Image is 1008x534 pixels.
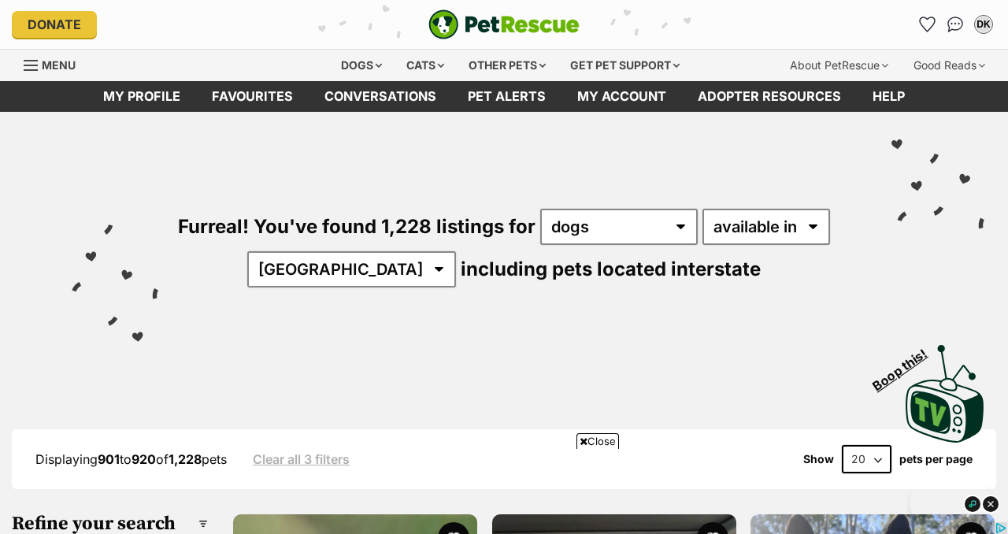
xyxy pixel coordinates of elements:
strong: 901 [98,451,120,467]
span: Boop this! [870,336,943,393]
img: chat-41dd97257d64d25036548639549fe6c8038ab92f7586957e7f3b1b290dea8141.svg [947,17,964,32]
a: Donate [12,11,97,38]
span: Displaying to of pets [35,451,227,467]
a: Adopter resources [682,81,857,112]
a: Help [857,81,921,112]
img: PetRescue TV logo [906,345,984,443]
span: including pets located interstate [461,258,761,280]
button: My account [971,12,996,37]
div: DK [976,17,991,32]
a: My profile [87,81,196,112]
strong: 920 [132,451,156,467]
img: logo-e224e6f780fb5917bec1dbf3a21bbac754714ae5b6737aabdf751b685950b380.svg [428,9,580,39]
span: Furreal! You've found 1,228 listings for [178,215,535,238]
div: Dogs [330,50,393,81]
span: Close [576,433,619,449]
img: close_dark.svg [981,495,1000,514]
div: Get pet support [559,50,691,81]
a: conversations [309,81,452,112]
div: Good Reads [902,50,996,81]
a: Pet alerts [452,81,561,112]
span: Menu [42,58,76,72]
div: About PetRescue [779,50,899,81]
a: Boop this! [906,331,984,446]
a: Menu [24,50,87,78]
ul: Account quick links [914,12,996,37]
strong: 1,228 [169,451,202,467]
img: info_dark.svg [963,495,982,514]
div: Other pets [458,50,557,81]
a: My account [561,81,682,112]
a: PetRescue [428,9,580,39]
div: Cats [395,50,455,81]
a: Conversations [943,12,968,37]
a: Favourites [196,81,309,112]
a: Favourites [914,12,939,37]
